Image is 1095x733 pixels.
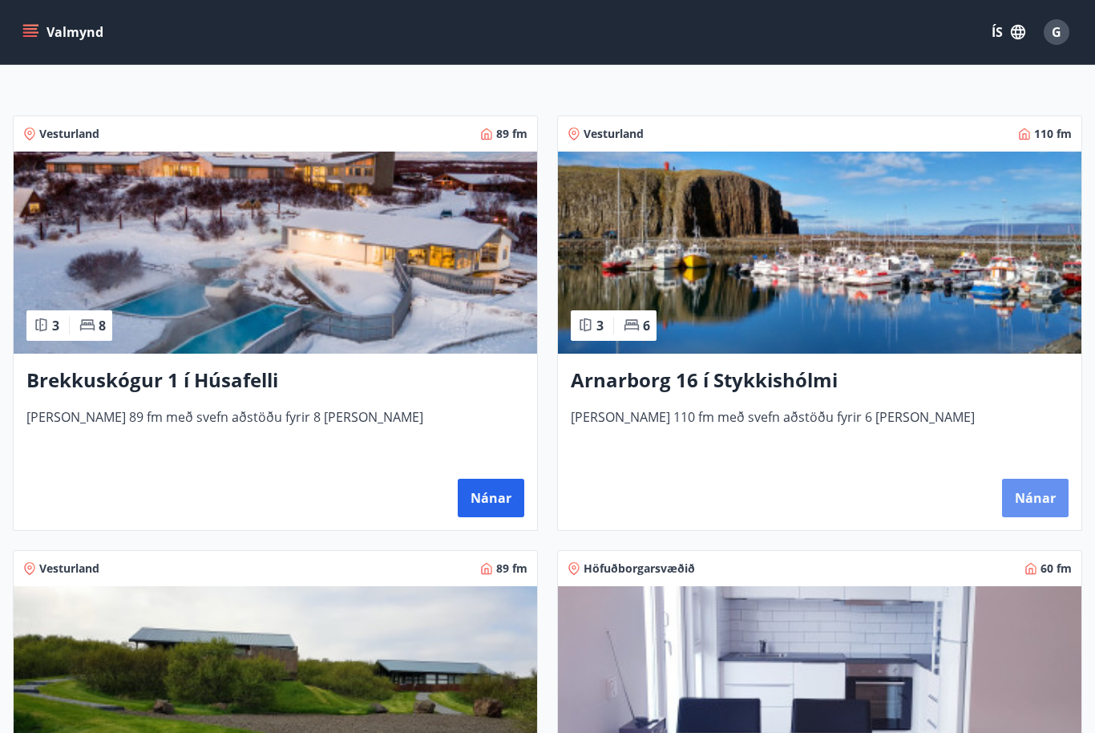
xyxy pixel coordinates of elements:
[496,561,527,577] span: 89 fm
[584,561,695,577] span: Höfuðborgarsvæðið
[496,126,527,142] span: 89 fm
[571,408,1069,461] span: [PERSON_NAME] 110 fm með svefn aðstöðu fyrir 6 [PERSON_NAME]
[19,18,110,47] button: menu
[643,317,650,334] span: 6
[558,152,1081,354] img: Paella dish
[1052,23,1061,41] span: G
[596,317,604,334] span: 3
[458,479,524,517] button: Nánar
[26,408,524,461] span: [PERSON_NAME] 89 fm með svefn aðstöðu fyrir 8 [PERSON_NAME]
[52,317,59,334] span: 3
[1002,479,1069,517] button: Nánar
[1037,13,1076,51] button: G
[14,152,537,354] img: Paella dish
[99,317,106,334] span: 8
[1034,126,1072,142] span: 110 fm
[983,18,1034,47] button: ÍS
[1040,561,1072,577] span: 60 fm
[39,561,99,577] span: Vesturland
[584,126,644,142] span: Vesturland
[571,366,1069,395] h3: Arnarborg 16 í Stykkishólmi
[39,126,99,142] span: Vesturland
[26,366,524,395] h3: Brekkuskógur 1 í Húsafelli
